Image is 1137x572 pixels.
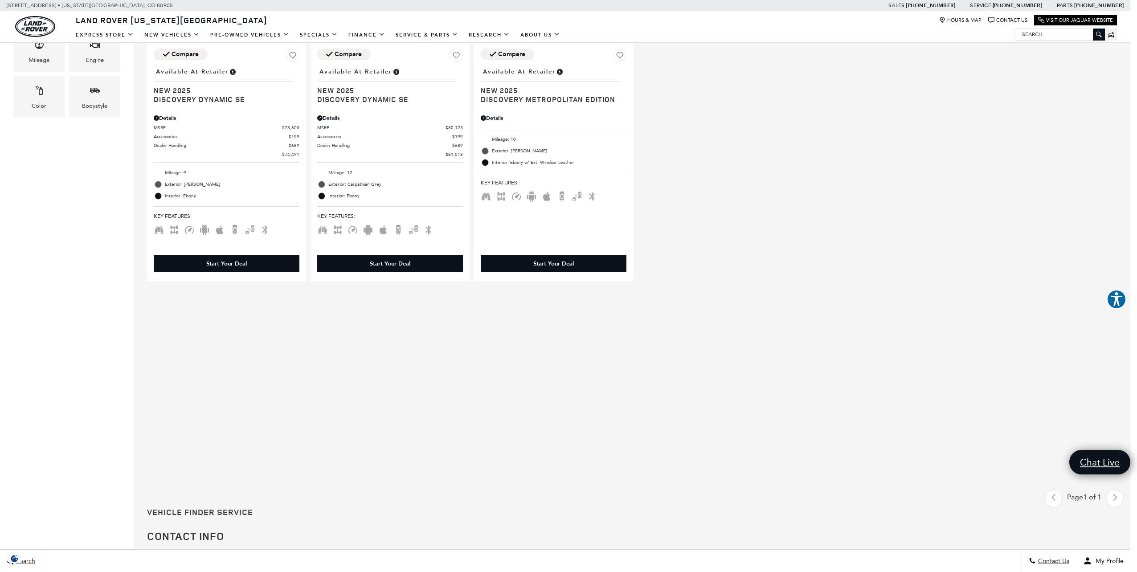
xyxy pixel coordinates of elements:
span: Accessories [317,133,452,140]
div: MileageMileage [13,30,65,72]
span: Available at Retailer [319,67,392,77]
a: Dealer Handling $689 [317,142,463,149]
div: ColorColor [13,76,65,118]
span: Discovery Dynamic SE [154,95,293,104]
button: Vehicle Added To Compare List [317,49,371,60]
a: Finance [343,27,390,43]
a: About Us [515,27,565,43]
span: Mileage [34,37,45,55]
span: $73,603 [282,124,299,131]
span: Exterior: [PERSON_NAME] [165,180,299,189]
div: Bodystyle [82,101,107,111]
span: $689 [452,142,463,149]
a: Pre-Owned Vehicles [205,27,294,43]
a: Research [463,27,515,43]
span: Exterior: Carpathian Grey [328,180,463,189]
span: MSRP [317,124,446,131]
span: AWD [496,192,507,199]
span: Sales [888,2,904,8]
div: Start Your Deal [154,255,299,272]
span: New 2025 [317,86,456,95]
span: $80,125 [446,124,463,131]
a: Accessories $199 [317,133,463,140]
span: Interior: Ebony [165,192,299,200]
span: Bluetooth [587,192,597,199]
div: Start Your Deal [370,260,410,268]
span: Adaptive Cruise Control [511,192,522,199]
span: Vehicle is in stock and ready for immediate delivery. Due to demand, availability is subject to c... [392,67,400,77]
input: Search [1015,29,1104,40]
span: Backup Camera [229,226,240,232]
span: Third Row Seats [154,226,164,232]
a: MSRP $73,603 [154,124,299,131]
button: Vehicle Added To Compare List [154,49,207,60]
a: $74,491 [154,151,299,158]
a: [PHONE_NUMBER] [993,2,1042,9]
div: Pricing Details - Discovery Dynamic SE [317,114,463,122]
li: Mileage: 9 [154,167,299,179]
span: My Profile [1092,557,1124,565]
a: Available at RetailerNew 2025Discovery Dynamic SE [154,65,299,104]
a: New Vehicles [139,27,205,43]
nav: Main Navigation [70,27,565,43]
span: Dealer Handling [154,142,289,149]
a: EXPRESS STORE [70,27,139,43]
h3: Vehicle Finder Service [147,507,1124,517]
div: Compare [498,50,525,58]
a: Service & Parts [390,27,463,43]
div: Color [32,101,46,111]
button: Save Vehicle [286,49,299,65]
span: Bluetooth [260,226,270,232]
a: Dealer Handling $689 [154,142,299,149]
button: Open user profile menu [1076,550,1130,572]
div: EngineEngine [69,30,120,72]
button: Vehicle Added To Compare List [481,49,534,60]
span: Bluetooth [423,226,434,232]
div: Start Your Deal [533,260,574,268]
div: Start Your Deal [481,255,626,272]
span: AWD [169,226,180,232]
span: Android Auto [199,226,210,232]
a: Specials [294,27,343,43]
a: Available at RetailerNew 2025Discovery Dynamic SE [317,65,463,104]
span: Blind Spot Monitor [408,226,419,232]
button: Save Vehicle [613,49,626,65]
span: Interior: Ebony [328,192,463,200]
div: Engine [86,55,104,65]
span: Backup Camera [556,192,567,199]
div: Pricing Details - Discovery Metropolitan Edition [481,114,626,122]
button: Save Vehicle [450,49,463,65]
span: Color [34,83,45,101]
span: AWD [332,226,343,232]
span: Dealer Handling [317,142,452,149]
a: [PHONE_NUMBER] [1074,2,1124,9]
a: [PHONE_NUMBER] [906,2,955,9]
a: Accessories $199 [154,133,299,140]
a: land-rover [15,16,55,37]
span: Accessories [154,133,289,140]
a: Available at RetailerNew 2025Discovery Metropolitan Edition [481,65,626,104]
span: Apple Car-Play [541,192,552,199]
li: Mileage: 12 [317,167,463,179]
div: Page 1 of 1 [1063,490,1106,507]
span: Apple Car-Play [378,226,389,232]
a: $81,013 [317,151,463,158]
span: $81,013 [446,151,463,158]
span: Apple Car-Play [214,226,225,232]
a: MSRP $80,125 [317,124,463,131]
section: Click to Open Cookie Consent Modal [4,554,25,563]
span: Available at Retailer [156,67,229,77]
span: Discovery Dynamic SE [317,95,456,104]
li: Mileage: 10 [481,134,626,145]
div: Compare [172,50,199,58]
span: Blind Spot Monitor [572,192,582,199]
a: Land Rover [US_STATE][GEOGRAPHIC_DATA] [70,15,273,25]
aside: Accessibility Help Desk [1107,290,1126,311]
button: Explore your accessibility options [1107,290,1126,309]
a: Chat Live [1069,450,1130,474]
span: Adaptive Cruise Control [184,226,195,232]
span: Chat Live [1076,456,1124,468]
span: Third Row Seats [317,226,328,232]
div: Start Your Deal [206,260,247,268]
span: MSRP [154,124,282,131]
